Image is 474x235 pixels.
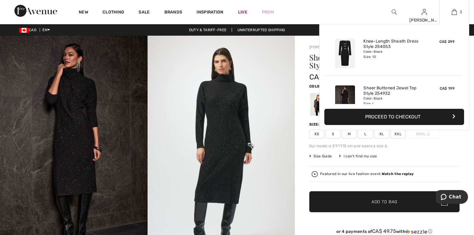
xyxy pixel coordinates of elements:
[392,8,397,16] img: search the website
[363,39,423,49] a: Knee-Length Sheath Dress Style 254053
[309,143,460,149] div: Our model is 5'9"/175 cm and wears a size 6.
[422,9,427,15] a: Sign In
[309,84,323,88] span: Color:
[390,129,405,138] span: XXL
[440,86,454,91] span: CA$ 199
[382,172,414,176] strong: Watch the replay
[102,10,124,16] a: Clothing
[139,10,150,16] a: Sale
[372,228,396,234] span: CA$ 49.75
[407,129,439,138] span: XXXL
[309,54,435,69] h1: Sheer Buttoned Jewel Top Style 254932
[320,172,414,176] div: Featured in our live fashion event.
[363,96,423,106] div: Color: Black Size: L
[358,129,373,138] span: L
[309,153,332,159] span: Size Guide
[342,129,357,138] span: M
[14,5,57,17] img: 1ère Avenue
[309,73,337,81] span: CA$ 199
[309,45,339,49] a: [PERSON_NAME]
[409,17,439,23] div: [PERSON_NAME]
[460,9,462,15] span: 3
[439,8,469,16] a: 3
[339,153,377,159] div: I can't find my size
[374,129,389,138] span: XL
[436,190,468,205] iframe: Opens a widget where you can chat to one of our agents
[79,10,88,16] a: New
[262,9,274,15] a: Prom
[427,132,430,135] img: ring-m.svg
[405,229,427,234] img: Sezzle
[310,93,326,116] div: Black/Multi
[309,228,460,234] div: or 4 payments of with
[164,10,182,16] a: Brands
[197,10,223,16] span: Inspiration
[372,199,397,205] span: Add to Bag
[309,122,321,127] div: Size:
[42,28,50,32] span: EN
[19,28,39,32] span: CAD
[312,171,318,177] img: Watch the replay
[238,9,247,15] a: Live
[422,8,427,16] img: My Info
[309,191,460,212] button: Add to Bag
[309,129,324,138] span: XS
[452,8,457,16] img: My Bag
[335,39,355,68] img: Knee-Length Sheath Dress Style 254053
[335,85,355,115] img: Sheer Buttoned Jewel Top Style 254932
[19,28,29,33] img: Canadian Dollar
[363,49,423,59] div: Color: Black Size: 12
[363,85,423,96] a: Sheer Buttoned Jewel Top Style 254932
[324,109,464,125] button: Proceed to Checkout
[439,40,454,44] span: CA$ 299
[326,129,341,138] span: S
